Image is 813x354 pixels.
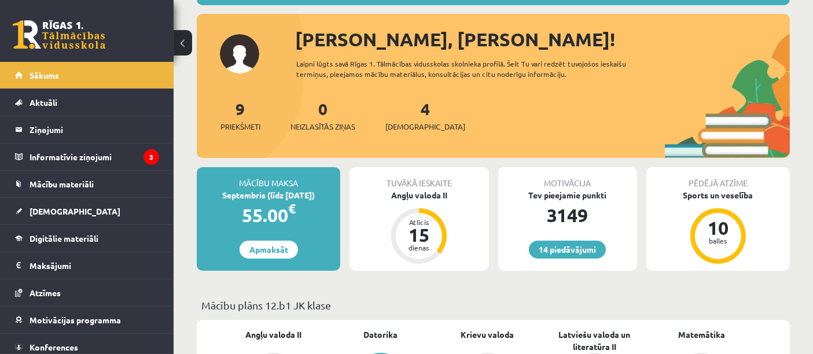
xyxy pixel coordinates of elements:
a: [DEMOGRAPHIC_DATA] [15,198,159,224]
span: Sākums [30,70,59,80]
a: Latviešu valoda un literatūra II [541,329,648,353]
div: 3149 [498,201,637,229]
span: Priekšmeti [220,121,260,132]
span: Atzīmes [30,287,61,298]
span: [DEMOGRAPHIC_DATA] [30,206,120,216]
a: Sports un veselība 10 balles [646,189,790,265]
a: Sākums [15,62,159,89]
div: Atlicis [402,219,436,226]
a: Mācību materiāli [15,171,159,197]
div: 55.00 [197,201,340,229]
a: Informatīvie ziņojumi3 [15,143,159,170]
a: Atzīmes [15,279,159,306]
div: Mācību maksa [197,167,340,189]
a: Motivācijas programma [15,307,159,333]
a: Aktuāli [15,89,159,116]
a: Apmaksāt [240,241,298,259]
a: Angļu valoda II [245,329,301,341]
div: Septembris (līdz [DATE]) [197,189,340,201]
span: Mācību materiāli [30,179,94,189]
a: Maksājumi [15,252,159,279]
span: [DEMOGRAPHIC_DATA] [385,121,465,132]
div: Pēdējā atzīme [646,167,790,189]
div: Tuvākā ieskaite [350,167,488,189]
a: Digitālie materiāli [15,225,159,252]
p: Mācību plāns 12.b1 JK klase [201,297,785,313]
span: Aktuāli [30,97,57,108]
span: Neizlasītās ziņas [290,121,355,132]
legend: Maksājumi [30,252,159,279]
div: 10 [701,219,735,237]
a: Rīgas 1. Tālmācības vidusskola [13,20,105,49]
a: 0Neizlasītās ziņas [290,98,355,132]
div: Tev pieejamie punkti [498,189,637,201]
div: Motivācija [498,167,637,189]
span: Konferences [30,342,78,352]
span: € [288,200,296,217]
i: 3 [144,149,159,165]
legend: Ziņojumi [30,116,159,143]
div: dienas [402,244,436,251]
div: Sports un veselība [646,189,790,201]
a: Ziņojumi [15,116,159,143]
a: Krievu valoda [461,329,514,341]
a: Datorika [363,329,398,341]
a: Matemātika [678,329,725,341]
div: 15 [402,226,436,244]
span: Motivācijas programma [30,315,121,325]
a: 14 piedāvājumi [529,241,606,259]
legend: Informatīvie ziņojumi [30,143,159,170]
div: Laipni lūgts savā Rīgas 1. Tālmācības vidusskolas skolnieka profilā. Šeit Tu vari redzēt tuvojošo... [296,58,652,79]
div: [PERSON_NAME], [PERSON_NAME]! [295,25,790,53]
a: 4[DEMOGRAPHIC_DATA] [385,98,465,132]
span: Digitālie materiāli [30,233,98,244]
a: 9Priekšmeti [220,98,260,132]
div: Angļu valoda II [350,189,488,201]
a: Angļu valoda II Atlicis 15 dienas [350,189,488,265]
div: balles [701,237,735,244]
